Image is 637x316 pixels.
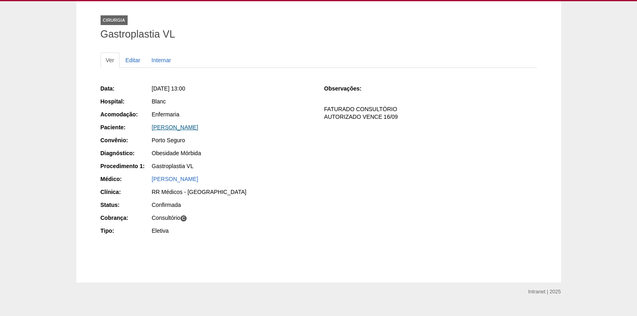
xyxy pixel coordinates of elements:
div: Obesidade Mórbida [152,149,313,157]
div: Confirmada [152,201,313,209]
h1: Gastroplastia VL [101,29,537,39]
div: Diagnóstico: [101,149,151,157]
div: Cobrança: [101,214,151,222]
div: Enfermaria [152,110,313,118]
div: RR Médicos - [GEOGRAPHIC_DATA] [152,188,313,196]
div: Cirurgia [101,15,128,25]
div: Eletiva [152,227,313,235]
div: Médico: [101,175,151,183]
a: [PERSON_NAME] [152,124,198,131]
div: Gastroplastia VL [152,162,313,170]
span: C [180,215,187,222]
a: Ver [101,53,120,68]
div: Tipo: [101,227,151,235]
a: [PERSON_NAME] [152,176,198,182]
div: Convênio: [101,136,151,144]
div: Paciente: [101,123,151,131]
a: Internar [146,53,176,68]
a: Editar [120,53,146,68]
div: Data: [101,84,151,93]
div: Status: [101,201,151,209]
div: Acomodação: [101,110,151,118]
div: Porto Seguro [152,136,313,144]
div: Clínica: [101,188,151,196]
div: Blanc [152,97,313,105]
div: Hospital: [101,97,151,105]
div: Procedimento 1: [101,162,151,170]
p: FATURADO CONSULTÓRIO AUTORIZADO VENCE 16/09 [324,105,536,121]
div: Consultório [152,214,313,222]
div: Observações: [324,84,374,93]
span: [DATE] 13:00 [152,85,185,92]
div: Intranet | 2025 [528,288,561,296]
